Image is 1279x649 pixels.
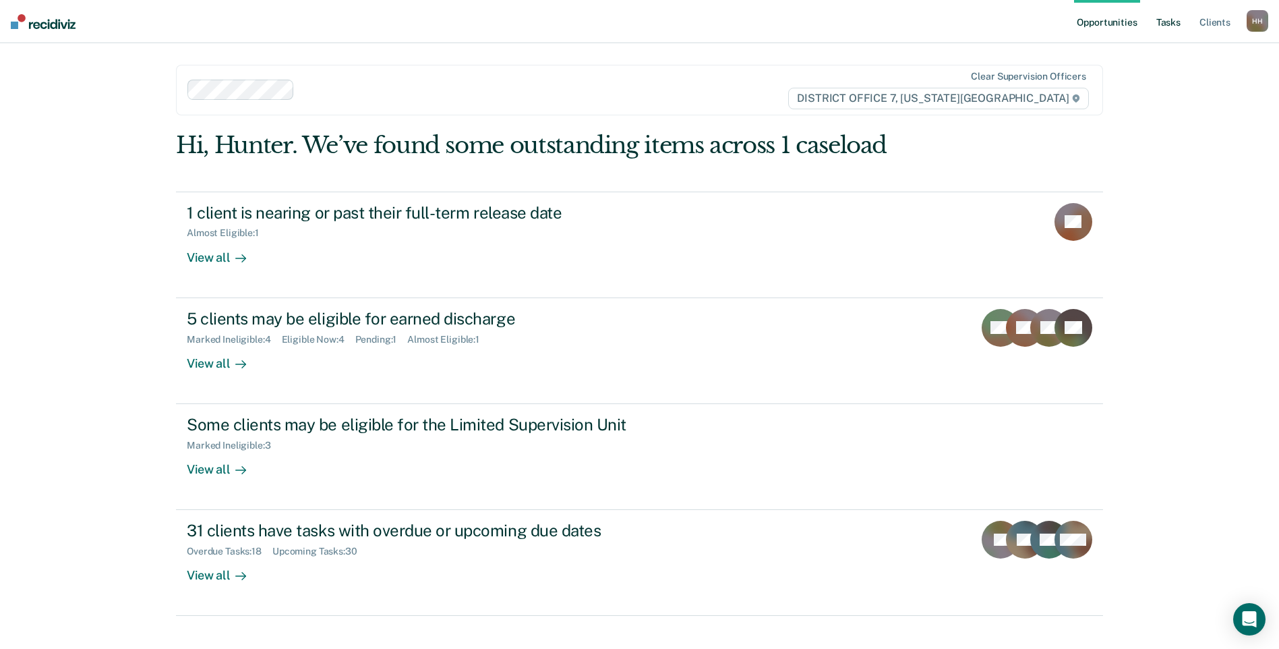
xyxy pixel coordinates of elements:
[187,203,660,223] div: 1 client is nearing or past their full-term release date
[407,334,490,345] div: Almost Eligible : 1
[187,415,660,434] div: Some clients may be eligible for the Limited Supervision Unit
[176,298,1103,404] a: 5 clients may be eligible for earned dischargeMarked Ineligible:4Eligible Now:4Pending:1Almost El...
[176,192,1103,298] a: 1 client is nearing or past their full-term release dateAlmost Eligible:1View all
[187,227,270,239] div: Almost Eligible : 1
[971,71,1085,82] div: Clear supervision officers
[176,404,1103,510] a: Some clients may be eligible for the Limited Supervision UnitMarked Ineligible:3View all
[176,132,918,159] div: Hi, Hunter. We’ve found some outstanding items across 1 caseload
[187,345,262,371] div: View all
[187,521,660,540] div: 31 clients have tasks with overdue or upcoming due dates
[1233,603,1266,636] div: Open Intercom Messenger
[788,88,1088,109] span: DISTRICT OFFICE 7, [US_STATE][GEOGRAPHIC_DATA]
[187,309,660,329] div: 5 clients may be eligible for earned discharge
[187,334,281,345] div: Marked Ineligible : 4
[11,14,76,29] img: Recidiviz
[282,334,355,345] div: Eligible Now : 4
[187,451,262,478] div: View all
[187,546,272,557] div: Overdue Tasks : 18
[272,546,368,557] div: Upcoming Tasks : 30
[355,334,408,345] div: Pending : 1
[176,510,1103,616] a: 31 clients have tasks with overdue or upcoming due datesOverdue Tasks:18Upcoming Tasks:30View all
[187,557,262,584] div: View all
[187,440,281,451] div: Marked Ineligible : 3
[1247,10,1268,32] button: HH
[1247,10,1268,32] div: H H
[187,239,262,265] div: View all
